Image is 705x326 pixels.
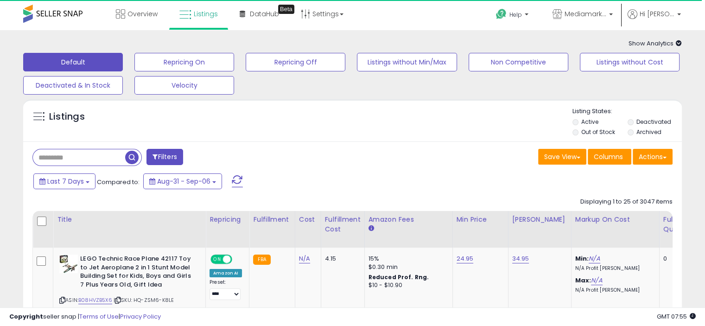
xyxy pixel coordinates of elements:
[23,76,123,95] button: Deactivated & In Stock
[457,215,504,224] div: Min Price
[509,11,522,19] span: Help
[357,53,457,71] button: Listings without Min/Max
[594,152,623,161] span: Columns
[657,312,696,321] span: 2025-09-15 07:55 GMT
[127,9,158,19] span: Overview
[663,215,695,234] div: Fulfillable Quantity
[114,296,174,304] span: | SKU: HQ-ZSM6-K8LE
[538,149,586,165] button: Save View
[640,9,674,19] span: Hi [PERSON_NAME]
[47,177,84,186] span: Last 7 Days
[210,279,242,300] div: Preset:
[278,5,294,14] div: Tooltip anchor
[368,281,445,289] div: $10 - $10.90
[368,215,449,224] div: Amazon Fees
[512,254,529,263] a: 34.95
[575,276,591,285] b: Max:
[575,287,652,294] p: N/A Profit [PERSON_NAME]
[146,149,183,165] button: Filters
[580,198,673,206] div: Displaying 1 to 25 of 3047 items
[59,255,78,273] img: 51M2B4uo9rL._SL40_.jpg
[368,255,445,263] div: 15%
[78,296,112,304] a: B08HVZB5X6
[565,9,606,19] span: Mediamarkstore
[469,53,568,71] button: Non Competitive
[457,254,474,263] a: 24.95
[495,8,507,20] i: Get Help
[589,254,600,263] a: N/A
[120,312,161,321] a: Privacy Policy
[663,255,692,263] div: 0
[580,53,680,71] button: Listings without Cost
[368,224,374,233] small: Amazon Fees.
[591,276,602,285] a: N/A
[9,313,161,321] div: seller snap | |
[581,118,598,126] label: Active
[575,265,652,272] p: N/A Profit [PERSON_NAME]
[250,9,279,19] span: DataHub
[80,255,193,291] b: LEGO Technic Race Plane 42117 Toy to Jet Aeroplane 2 in 1 Stunt Model Building Set for Kids, Boys...
[246,53,345,71] button: Repricing Off
[253,255,270,265] small: FBA
[325,255,357,263] div: 4.15
[253,215,291,224] div: Fulfillment
[97,178,140,186] span: Compared to:
[157,177,210,186] span: Aug-31 - Sep-06
[211,256,223,263] span: ON
[134,53,234,71] button: Repricing On
[231,256,246,263] span: OFF
[575,215,655,224] div: Markup on Cost
[572,107,682,116] p: Listing States:
[299,215,317,224] div: Cost
[210,215,245,224] div: Repricing
[636,128,661,136] label: Archived
[588,149,631,165] button: Columns
[79,312,119,321] a: Terms of Use
[629,39,682,48] span: Show Analytics
[489,1,538,30] a: Help
[581,128,615,136] label: Out of Stock
[49,110,85,123] h5: Listings
[325,215,361,234] div: Fulfillment Cost
[134,76,234,95] button: Velocity
[571,211,659,248] th: The percentage added to the cost of goods (COGS) that forms the calculator for Min & Max prices.
[299,254,310,263] a: N/A
[368,273,429,281] b: Reduced Prof. Rng.
[636,118,671,126] label: Deactivated
[575,254,589,263] b: Min:
[194,9,218,19] span: Listings
[633,149,673,165] button: Actions
[512,215,567,224] div: [PERSON_NAME]
[33,173,95,189] button: Last 7 Days
[628,9,681,30] a: Hi [PERSON_NAME]
[23,53,123,71] button: Default
[143,173,222,189] button: Aug-31 - Sep-06
[210,269,242,277] div: Amazon AI
[57,215,202,224] div: Title
[368,263,445,271] div: $0.30 min
[9,312,43,321] strong: Copyright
